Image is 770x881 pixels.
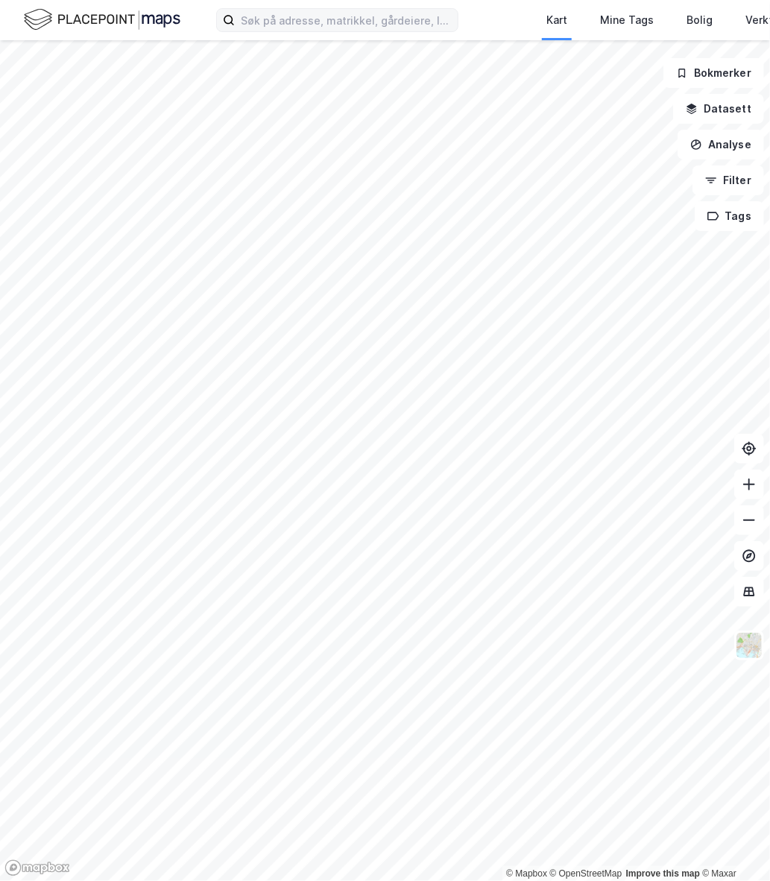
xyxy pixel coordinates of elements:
[24,7,180,33] img: logo.f888ab2527a4732fd821a326f86c7f29.svg
[687,11,713,29] div: Bolig
[695,809,770,881] div: Kontrollprogram for chat
[600,11,654,29] div: Mine Tags
[235,9,458,31] input: Søk på adresse, matrikkel, gårdeiere, leietakere eller personer
[695,809,770,881] iframe: Chat Widget
[546,11,567,29] div: Kart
